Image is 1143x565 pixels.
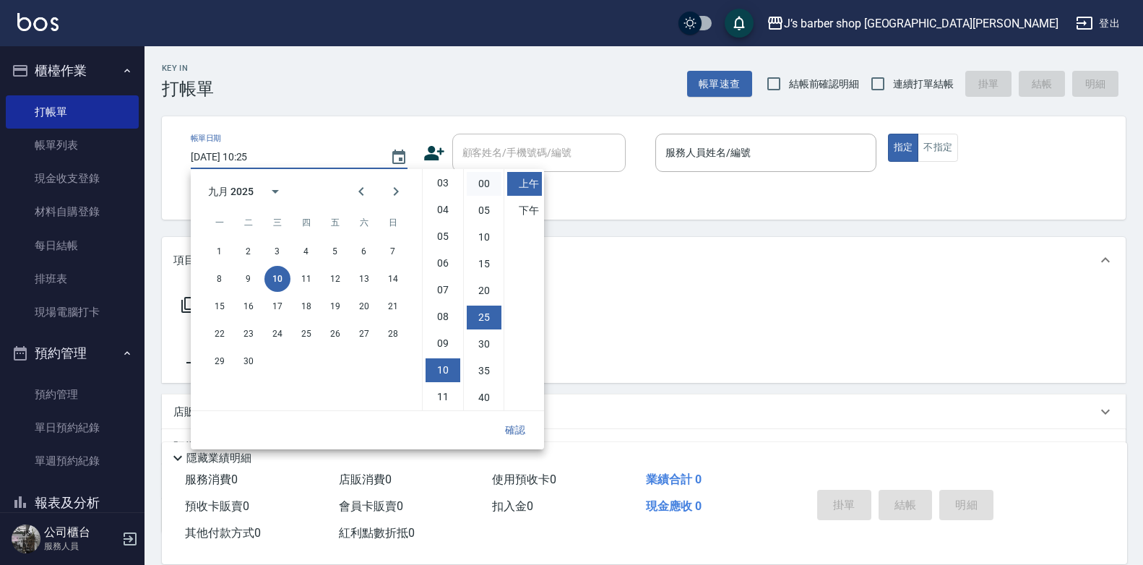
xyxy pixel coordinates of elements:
span: 使用預收卡 0 [492,473,556,486]
span: 現金應收 0 [646,499,702,513]
button: 2 [236,238,262,264]
li: 下午 [507,199,542,223]
button: 6 [351,238,377,264]
div: 九月 2025 [208,184,254,199]
p: 店販銷售 [173,405,217,420]
li: 30 minutes [467,332,501,356]
button: 登出 [1070,10,1126,37]
button: 13 [351,266,377,292]
span: 會員卡販賣 0 [339,499,403,513]
img: Person [12,525,40,553]
a: 預約管理 [6,378,139,411]
button: Choose date, selected date is 2025-09-10 [381,140,416,175]
p: 隱藏業績明細 [186,451,251,466]
button: 19 [322,293,348,319]
li: 7 hours [426,278,460,302]
button: 26 [322,321,348,347]
ul: Select minutes [463,169,504,410]
div: 預收卡販賣 [162,429,1126,464]
button: 27 [351,321,377,347]
span: 扣入金 0 [492,499,533,513]
span: 紅利點數折抵 0 [339,526,415,540]
li: 5 minutes [467,199,501,223]
button: 30 [236,348,262,374]
li: 6 hours [426,251,460,275]
button: 18 [293,293,319,319]
button: save [725,9,754,38]
button: 22 [207,321,233,347]
p: 預收卡販賣 [173,439,228,454]
p: 服務人員 [44,540,118,553]
span: 業績合計 0 [646,473,702,486]
button: 帳單速查 [687,71,752,98]
li: 35 minutes [467,359,501,383]
ul: Select hours [423,169,463,410]
span: 連續打單結帳 [893,77,954,92]
li: 15 minutes [467,252,501,276]
span: 星期四 [293,208,319,237]
button: 不指定 [918,134,958,162]
button: 16 [236,293,262,319]
div: 項目消費 [162,237,1126,283]
button: 3 [264,238,290,264]
p: 項目消費 [173,253,217,268]
button: 5 [322,238,348,264]
a: 材料自購登錄 [6,195,139,228]
span: 服務消費 0 [185,473,238,486]
span: 其他付款方式 0 [185,526,261,540]
button: 23 [236,321,262,347]
button: 24 [264,321,290,347]
button: 11 [293,266,319,292]
span: 預收卡販賣 0 [185,499,249,513]
div: 店販銷售 [162,394,1126,429]
label: 帳單日期 [191,133,221,144]
li: 9 hours [426,332,460,355]
button: 1 [207,238,233,264]
button: 指定 [888,134,919,162]
button: 報表及分析 [6,484,139,522]
a: 現場電腦打卡 [6,296,139,329]
li: 4 hours [426,198,460,222]
button: calendar view is open, switch to year view [258,174,293,209]
div: J’s barber shop [GEOGRAPHIC_DATA][PERSON_NAME] [784,14,1058,33]
button: 28 [380,321,406,347]
span: 星期一 [207,208,233,237]
span: 結帳前確認明細 [789,77,860,92]
button: 17 [264,293,290,319]
button: J’s barber shop [GEOGRAPHIC_DATA][PERSON_NAME] [761,9,1064,38]
li: 5 hours [426,225,460,249]
li: 10 hours [426,358,460,382]
img: Logo [17,13,59,31]
span: 星期六 [351,208,377,237]
button: Next month [379,174,413,209]
ul: Select meridiem [504,169,544,410]
a: 單週預約紀錄 [6,444,139,478]
a: 帳單列表 [6,129,139,162]
li: 0 minutes [467,172,501,196]
li: 10 minutes [467,225,501,249]
span: 星期五 [322,208,348,237]
button: 8 [207,266,233,292]
button: 12 [322,266,348,292]
a: 排班表 [6,262,139,296]
li: 25 minutes [467,306,501,329]
a: 每日結帳 [6,229,139,262]
a: 現金收支登錄 [6,162,139,195]
button: 預約管理 [6,335,139,372]
button: 10 [264,266,290,292]
span: 星期二 [236,208,262,237]
li: 3 hours [426,171,460,195]
button: 4 [293,238,319,264]
a: 打帳單 [6,95,139,129]
button: 確認 [492,417,538,444]
button: 29 [207,348,233,374]
button: 14 [380,266,406,292]
button: 櫃檯作業 [6,52,139,90]
h2: Key In [162,64,214,73]
button: 25 [293,321,319,347]
button: Previous month [344,174,379,209]
button: 7 [380,238,406,264]
li: 上午 [507,172,542,196]
h5: 公司櫃台 [44,525,118,540]
li: 8 hours [426,305,460,329]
